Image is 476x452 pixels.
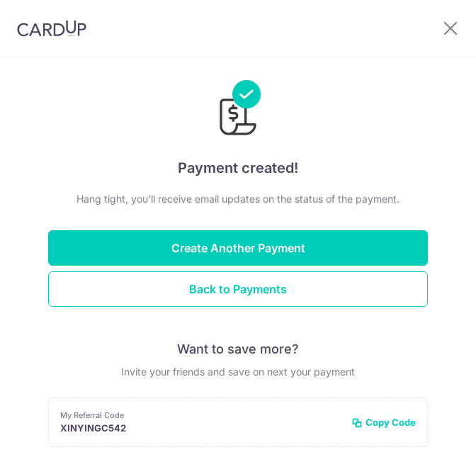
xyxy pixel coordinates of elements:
p: Invite your friends and save on next your payment [48,363,428,380]
p: Hang tight, you’ll receive email updates on the status of the payment. [48,191,428,208]
button: Create Another Payment [48,230,428,266]
p: My Referral Code [60,409,340,421]
img: CardUp [17,20,86,37]
button: Back to Payments [48,271,428,307]
button: Copy Code [351,415,416,429]
p: Want to save more? [48,341,428,358]
h4: Payment created! [48,157,428,179]
p: XINYINGC542 [60,421,340,435]
img: Payments [215,80,261,140]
